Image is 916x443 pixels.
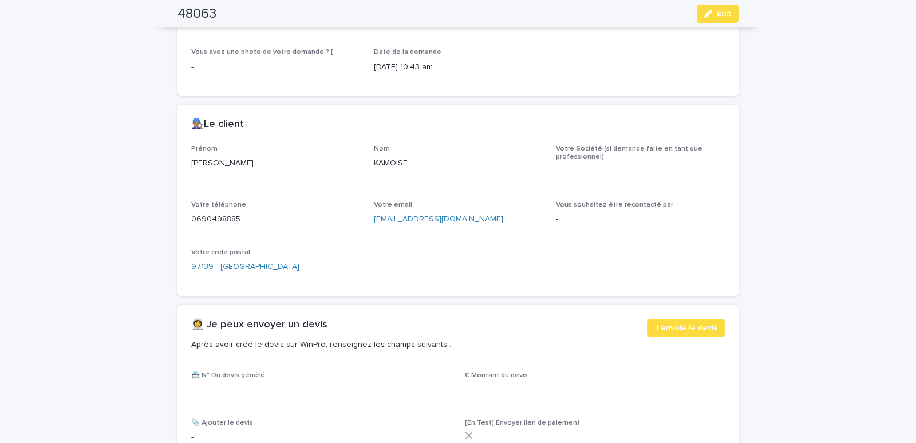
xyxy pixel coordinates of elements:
[191,249,250,256] span: Votre code postal
[374,157,543,169] p: KAMOISE
[191,157,360,169] p: [PERSON_NAME]
[191,201,246,208] span: Votre téléphone
[374,145,390,152] span: Nom
[717,10,731,18] span: Edit
[556,213,725,226] p: -
[191,372,265,379] span: 📇 N° Du devis généré
[191,261,299,273] a: 97139 - [GEOGRAPHIC_DATA]
[191,339,638,350] p: Après avoir créé le devis sur WinPro, renseignez les champs suivants :
[465,420,580,426] span: [En Test] Envoyer lien de paiement
[191,145,218,152] span: Prénom
[465,384,725,396] p: -
[191,384,451,396] p: -
[374,201,412,208] span: Votre email
[374,61,543,73] p: [DATE] 10:43 am
[191,118,244,131] h2: 👨🏽‍🔧Le client
[556,166,725,178] p: -
[191,319,327,331] h2: 👩‍🚀 Je peux envoyer un devis
[556,201,673,208] span: Vous souhaitez être recontacté par
[191,61,360,73] p: -
[697,5,739,23] button: Edit
[465,372,528,379] span: € Montant du devis
[655,322,717,334] span: J'envoie le devis
[191,420,253,426] span: 📎 Ajouter le devis
[191,49,333,56] span: Vous avez une photo de votre demande ? [
[374,49,441,56] span: Date de la demande
[556,145,702,160] span: Votre Société (si demande faite en tant que professionnel)
[647,319,725,337] button: J'envoie le devis
[374,215,503,223] a: [EMAIL_ADDRESS][DOMAIN_NAME]
[177,6,216,22] h2: 48063
[191,213,360,226] p: 0690498885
